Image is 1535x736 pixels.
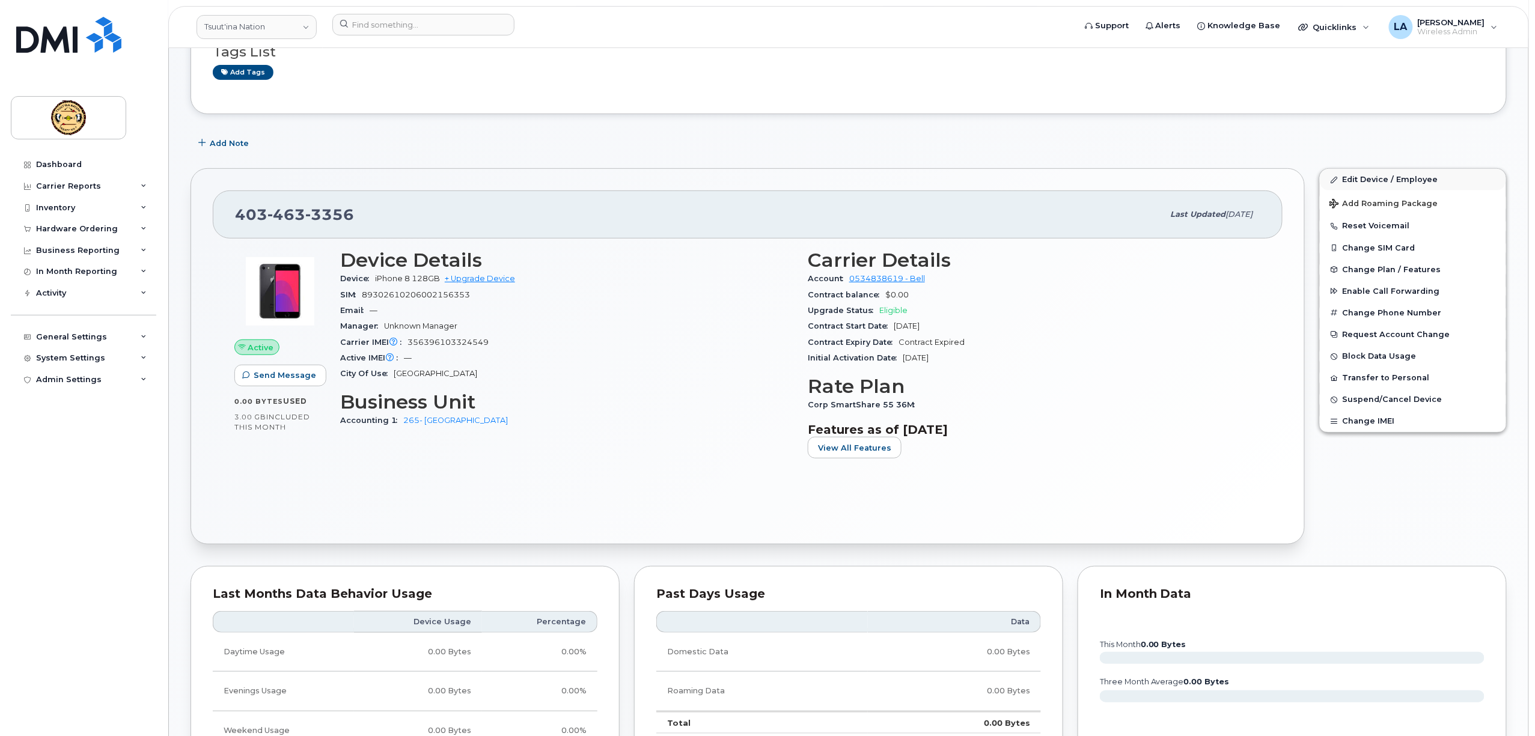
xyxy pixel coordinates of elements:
[362,290,470,299] span: 89302610206002156353
[894,321,920,330] span: [DATE]
[1290,15,1378,39] div: Quicklinks
[1320,302,1506,324] button: Change Phone Number
[808,400,921,409] span: Corp SmartShare 55 36M
[899,338,965,347] span: Contract Expired
[234,412,310,432] span: included this month
[1343,265,1441,274] span: Change Plan / Features
[1189,14,1289,38] a: Knowledge Base
[1320,237,1506,259] button: Change SIM Card
[1320,169,1506,190] a: Edit Device / Employee
[213,672,354,711] td: Evenings Usage
[482,633,597,672] td: 0.00%
[1099,640,1186,649] text: this month
[808,321,894,330] span: Contract Start Date
[808,290,885,299] span: Contract balance
[1100,588,1485,600] div: In Month Data
[213,65,273,80] a: Add tags
[1320,345,1506,367] button: Block Data Usage
[656,672,868,711] td: Roaming Data
[370,306,377,315] span: —
[267,205,305,224] span: 463
[808,422,1261,437] h3: Features as of [DATE]
[407,338,489,347] span: 356396103324549
[808,437,902,458] button: View All Features
[868,611,1041,633] th: Data
[354,633,482,672] td: 0.00 Bytes
[403,416,508,425] a: 265- [GEOGRAPHIC_DATA]
[1418,27,1485,37] span: Wireless Admin
[1329,199,1438,210] span: Add Roaming Package
[1226,210,1253,219] span: [DATE]
[234,397,283,406] span: 0.00 Bytes
[283,397,307,406] span: used
[1320,215,1506,237] button: Reset Voicemail
[1320,190,1506,215] button: Add Roaming Package
[340,290,362,299] span: SIM
[1320,389,1506,410] button: Suspend/Cancel Device
[210,138,249,149] span: Add Note
[340,249,793,271] h3: Device Details
[248,342,274,353] span: Active
[1141,640,1186,649] tspan: 0.00 Bytes
[354,611,482,633] th: Device Usage
[1381,15,1506,39] div: Lorraine Agustin
[1320,259,1506,281] button: Change Plan / Features
[332,14,514,35] input: Find something...
[1184,677,1230,686] tspan: 0.00 Bytes
[375,274,440,283] span: iPhone 8 128GB
[808,274,849,283] span: Account
[885,290,909,299] span: $0.00
[213,588,597,600] div: Last Months Data Behavior Usage
[808,306,879,315] span: Upgrade Status
[1320,367,1506,389] button: Transfer to Personal
[808,353,903,362] span: Initial Activation Date
[656,633,868,672] td: Domestic Data
[191,132,259,154] button: Add Note
[234,365,326,386] button: Send Message
[1137,14,1189,38] a: Alerts
[482,672,597,711] td: 0.00%
[868,633,1041,672] td: 0.00 Bytes
[903,353,929,362] span: [DATE]
[244,255,316,327] img: image20231002-3703462-bzhi73.jpeg
[1313,22,1357,32] span: Quicklinks
[808,376,1261,397] h3: Rate Plan
[1320,324,1506,345] button: Request Account Change
[445,274,515,283] a: + Upgrade Device
[1208,20,1281,32] span: Knowledge Base
[384,321,457,330] span: Unknown Manager
[1343,287,1440,296] span: Enable Call Forwarding
[197,15,317,39] a: Tsuut'ina Nation
[340,416,403,425] span: Accounting 1
[235,205,354,224] span: 403
[340,306,370,315] span: Email
[340,353,404,362] span: Active IMEI
[404,353,412,362] span: —
[1320,281,1506,302] button: Enable Call Forwarding
[1076,14,1137,38] a: Support
[1320,410,1506,432] button: Change IMEI
[808,338,899,347] span: Contract Expiry Date
[1171,210,1226,219] span: Last updated
[1099,677,1230,686] text: three month average
[1343,395,1442,404] span: Suspend/Cancel Device
[340,321,384,330] span: Manager
[213,44,1485,59] h3: Tags List
[818,442,891,454] span: View All Features
[1418,17,1485,27] span: [PERSON_NAME]
[340,391,793,413] h3: Business Unit
[1156,20,1181,32] span: Alerts
[234,413,266,421] span: 3.00 GB
[656,711,868,734] td: Total
[394,369,477,378] span: [GEOGRAPHIC_DATA]
[482,611,597,633] th: Percentage
[213,633,354,672] td: Daytime Usage
[1394,20,1408,34] span: LA
[340,338,407,347] span: Carrier IMEI
[305,205,354,224] span: 3356
[340,274,375,283] span: Device
[868,711,1041,734] td: 0.00 Bytes
[1095,20,1129,32] span: Support
[808,249,1261,271] h3: Carrier Details
[254,370,316,381] span: Send Message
